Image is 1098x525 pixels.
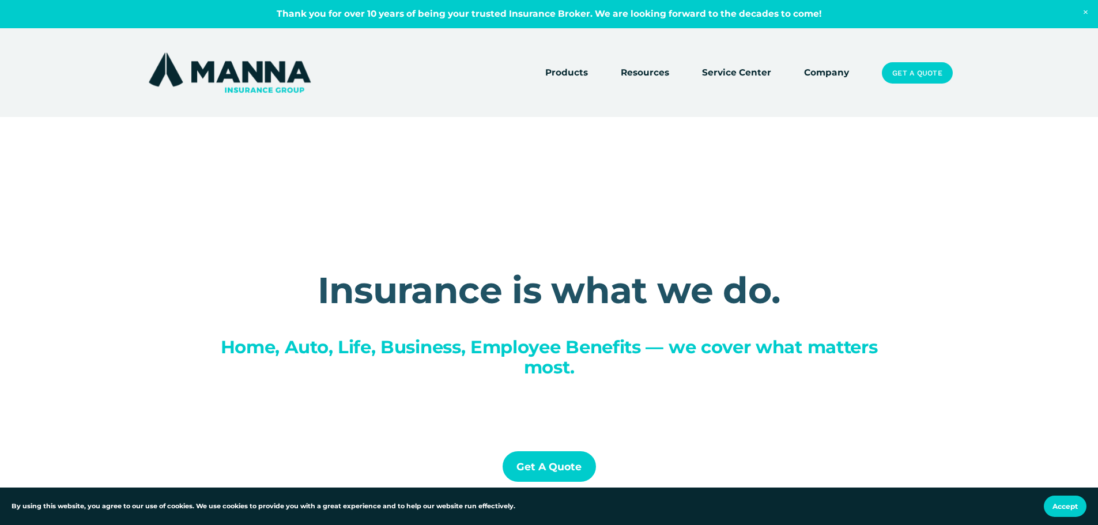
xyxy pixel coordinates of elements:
[12,501,515,512] p: By using this website, you agree to our use of cookies. We use cookies to provide you with a grea...
[146,50,314,95] img: Manna Insurance Group
[1044,496,1086,517] button: Accept
[1052,502,1078,511] span: Accept
[702,65,771,81] a: Service Center
[621,65,669,81] a: folder dropdown
[318,268,781,312] strong: Insurance is what we do.
[545,66,588,80] span: Products
[545,65,588,81] a: folder dropdown
[503,451,596,482] a: Get a Quote
[221,336,882,378] span: Home, Auto, Life, Business, Employee Benefits — we cover what matters most.
[804,65,849,81] a: Company
[621,66,669,80] span: Resources
[882,62,952,84] a: Get a Quote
